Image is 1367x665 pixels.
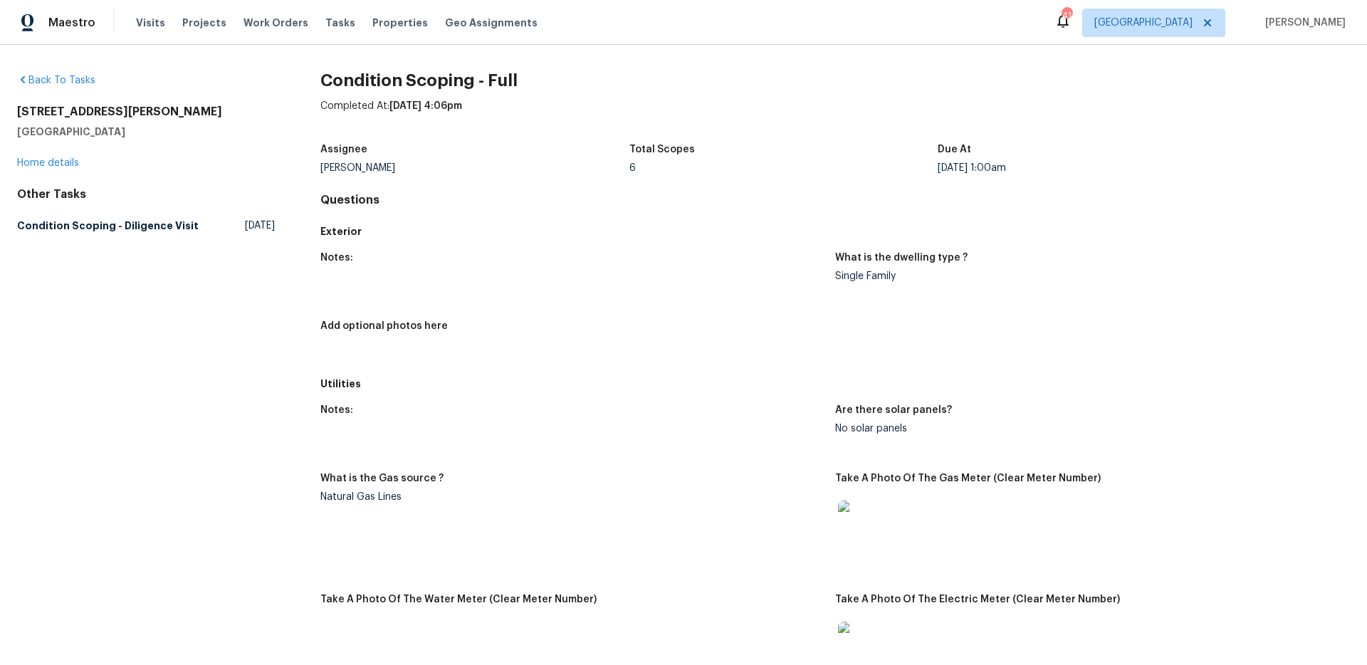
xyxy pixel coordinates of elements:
[136,16,165,30] span: Visits
[835,271,1339,281] div: Single Family
[17,187,275,201] div: Other Tasks
[835,595,1120,604] h5: Take A Photo Of The Electric Meter (Clear Meter Number)
[17,75,95,85] a: Back To Tasks
[17,105,275,119] h2: [STREET_ADDRESS][PERSON_NAME]
[835,473,1101,483] h5: Take A Photo Of The Gas Meter (Clear Meter Number)
[938,163,1247,173] div: [DATE] 1:00am
[243,16,308,30] span: Work Orders
[17,219,199,233] h5: Condition Scoping - Diligence Visit
[325,18,355,28] span: Tasks
[17,125,275,139] h5: [GEOGRAPHIC_DATA]
[320,193,1350,207] h4: Questions
[938,145,971,155] h5: Due At
[835,405,952,415] h5: Are there solar panels?
[320,73,1350,88] h2: Condition Scoping - Full
[17,158,79,168] a: Home details
[1094,16,1193,30] span: [GEOGRAPHIC_DATA]
[372,16,428,30] span: Properties
[1062,9,1072,23] div: 41
[320,595,597,604] h5: Take A Photo Of The Water Meter (Clear Meter Number)
[320,224,1350,239] h5: Exterior
[320,253,353,263] h5: Notes:
[445,16,538,30] span: Geo Assignments
[320,321,448,331] h5: Add optional photos here
[320,99,1350,136] div: Completed At:
[629,145,695,155] h5: Total Scopes
[320,163,629,173] div: [PERSON_NAME]
[320,145,367,155] h5: Assignee
[182,16,226,30] span: Projects
[835,253,968,263] h5: What is the dwelling type ?
[320,377,1350,391] h5: Utilities
[629,163,938,173] div: 6
[1259,16,1346,30] span: [PERSON_NAME]
[835,424,1339,434] div: No solar panels
[17,213,275,239] a: Condition Scoping - Diligence Visit[DATE]
[320,492,824,502] div: Natural Gas Lines
[48,16,95,30] span: Maestro
[245,219,275,233] span: [DATE]
[389,101,462,111] span: [DATE] 4:06pm
[320,473,444,483] h5: What is the Gas source ?
[320,405,353,415] h5: Notes:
